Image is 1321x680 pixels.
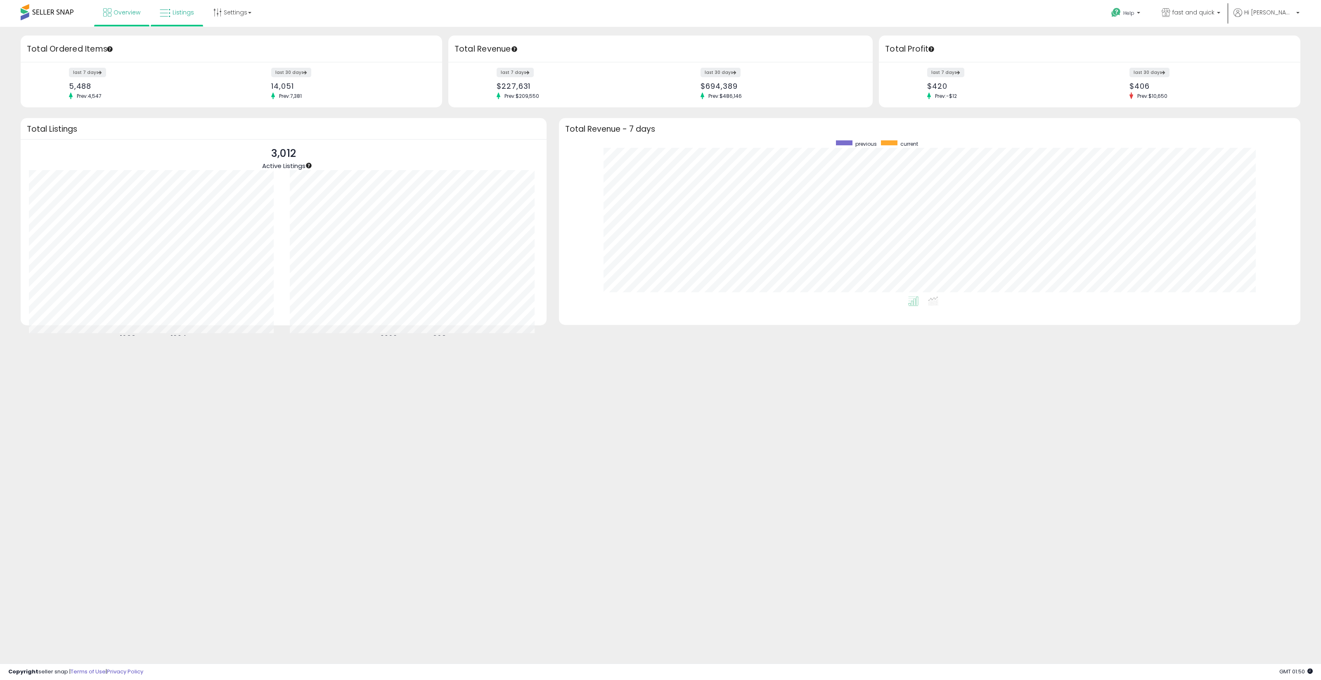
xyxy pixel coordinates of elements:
[1244,8,1294,17] span: Hi [PERSON_NAME]
[275,92,306,100] span: Prev: 7,381
[262,146,305,161] p: 3,012
[262,161,305,170] span: Active Listings
[271,82,428,90] div: 14,051
[1233,8,1300,27] a: Hi [PERSON_NAME]
[931,92,961,100] span: Prev: -$12
[900,140,918,147] span: current
[500,92,543,100] span: Prev: $209,550
[885,43,1294,55] h3: Total Profit
[565,126,1294,132] h3: Total Revenue - 7 days
[106,45,114,53] div: Tooltip anchor
[171,333,187,343] b: 1924
[305,162,312,169] div: Tooltip anchor
[27,43,436,55] h3: Total Ordered Items
[433,333,446,343] b: 803
[497,68,534,77] label: last 7 days
[69,68,106,77] label: last 7 days
[1129,82,1286,90] div: $406
[1105,1,1148,27] a: Help
[114,8,140,17] span: Overview
[1129,68,1169,77] label: last 30 days
[173,8,194,17] span: Listings
[928,45,935,53] div: Tooltip anchor
[497,82,654,90] div: $227,631
[380,333,398,343] b: 2209
[1123,9,1134,17] span: Help
[27,126,540,132] h3: Total Listings
[271,68,311,77] label: last 30 days
[927,68,964,77] label: last 7 days
[455,43,866,55] h3: Total Revenue
[73,92,106,100] span: Prev: 4,547
[1111,7,1121,18] i: Get Help
[701,82,858,90] div: $694,389
[1172,8,1214,17] span: fast and quick
[927,82,1084,90] div: $420
[701,68,741,77] label: last 30 days
[69,82,225,90] div: 5,488
[120,333,136,343] b: 1088
[511,45,518,53] div: Tooltip anchor
[1133,92,1172,100] span: Prev: $10,650
[704,92,746,100] span: Prev: $486,146
[855,140,877,147] span: previous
